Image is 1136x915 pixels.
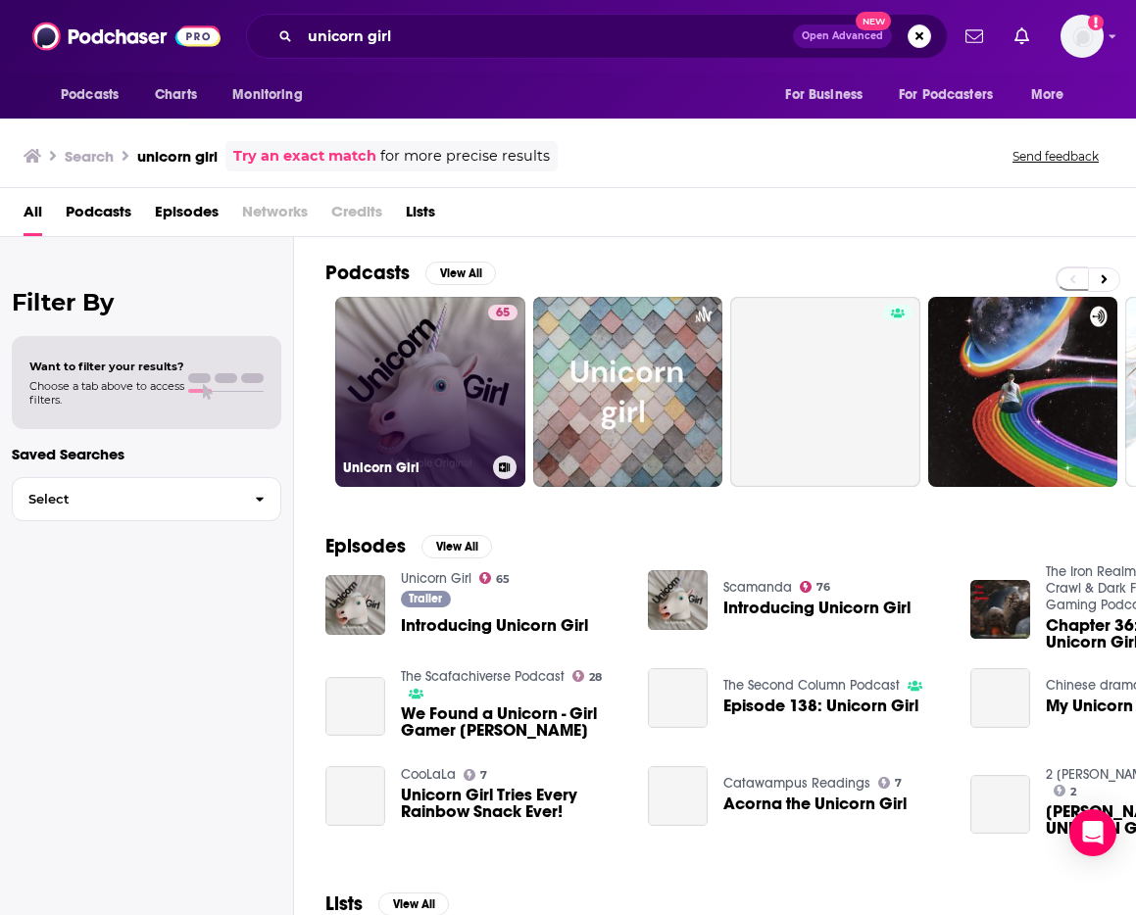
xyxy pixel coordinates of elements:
[380,145,550,168] span: for more precise results
[1031,81,1064,109] span: More
[1054,785,1077,796] a: 2
[648,668,708,728] a: Episode 138: Unicorn Girl
[242,196,308,236] span: Networks
[1061,15,1104,58] span: Logged in as rowan.sullivan
[325,677,385,737] a: We Found a Unicorn - Girl Gamer Kaitlyn
[771,76,887,114] button: open menu
[856,12,891,30] span: New
[1017,76,1089,114] button: open menu
[29,360,184,373] span: Want to filter your results?
[246,14,948,59] div: Search podcasts, credits, & more...
[331,196,382,236] span: Credits
[886,76,1021,114] button: open menu
[401,668,565,685] a: The Scafachiverse Podcast
[142,76,209,114] a: Charts
[24,196,42,236] a: All
[572,670,603,682] a: 28
[480,771,487,780] span: 7
[325,261,496,285] a: PodcastsView All
[300,21,793,52] input: Search podcasts, credits, & more...
[325,534,492,558] a: EpisodesView All
[878,777,903,789] a: 7
[723,775,870,792] a: Catawampus Readings
[409,593,442,604] span: Trailer
[155,81,197,109] span: Charts
[496,575,510,584] span: 65
[648,766,708,826] a: Acorna the Unicorn Girl
[496,304,510,323] span: 65
[61,81,119,109] span: Podcasts
[219,76,327,114] button: open menu
[32,18,221,55] img: Podchaser - Follow, Share and Rate Podcasts
[325,575,385,635] img: Introducing Unicorn Girl
[232,81,302,109] span: Monitoring
[29,379,184,407] span: Choose a tab above to access filters.
[325,534,406,558] h2: Episodes
[1070,788,1076,796] span: 2
[785,81,863,109] span: For Business
[47,76,144,114] button: open menu
[401,766,456,783] a: CooLaLa
[895,779,902,788] span: 7
[1069,809,1116,856] div: Open Intercom Messenger
[723,579,792,596] a: Scamanda
[723,698,918,714] a: Episode 138: Unicorn Girl
[488,305,518,320] a: 65
[899,81,993,109] span: For Podcasters
[1007,148,1105,165] button: Send feedback
[816,583,830,592] span: 76
[479,572,511,584] a: 65
[66,196,131,236] a: Podcasts
[401,705,624,739] span: We Found a Unicorn - Girl Gamer [PERSON_NAME]
[1061,15,1104,58] button: Show profile menu
[406,196,435,236] a: Lists
[12,477,281,521] button: Select
[325,261,410,285] h2: Podcasts
[723,600,911,616] a: Introducing Unicorn Girl
[12,288,281,316] h2: Filter By
[1061,15,1104,58] img: User Profile
[1088,15,1104,30] svg: Add a profile image
[723,677,900,694] a: The Second Column Podcast
[723,795,907,812] a: Acorna the Unicorn Girl
[343,459,485,476] h3: Unicorn Girl
[401,705,624,739] a: We Found a Unicorn - Girl Gamer Kaitlyn
[425,262,496,285] button: View All
[401,787,624,820] a: Unicorn Girl Tries Every Rainbow Snack Ever!
[65,147,114,166] h3: Search
[335,297,525,487] a: 65Unicorn Girl
[325,766,385,826] a: Unicorn Girl Tries Every Rainbow Snack Ever!
[802,31,883,41] span: Open Advanced
[137,147,218,166] h3: unicorn girl
[233,145,376,168] a: Try an exact match
[401,570,471,587] a: Unicorn Girl
[970,775,1030,835] a: Sistas Spill #9: MY UNICORN GIRL Epis 9 - 12
[793,24,892,48] button: Open AdvancedNew
[970,580,1030,640] img: Chapter 36: Fall of the Unicorn Girl
[648,570,708,630] img: Introducing Unicorn Girl
[958,20,991,53] a: Show notifications dropdown
[13,493,239,506] span: Select
[800,581,831,593] a: 76
[155,196,219,236] a: Episodes
[421,535,492,558] button: View All
[12,445,281,463] p: Saved Searches
[970,668,1030,728] a: My Unicorn Girl
[1007,20,1037,53] a: Show notifications dropdown
[589,673,602,682] span: 28
[401,617,588,634] a: Introducing Unicorn Girl
[464,769,488,781] a: 7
